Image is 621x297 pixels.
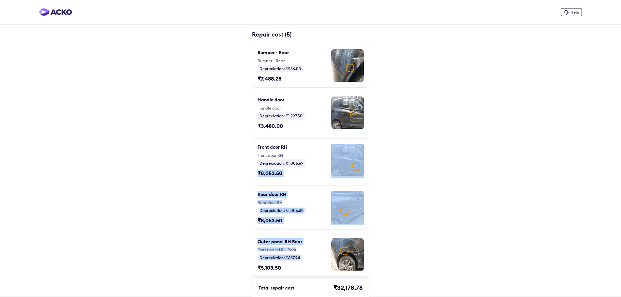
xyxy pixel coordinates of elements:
div: Depreciation: ₹637.94 [258,254,302,261]
div: Bumper - Rear [258,58,300,62]
div: Front door RH [258,153,300,157]
div: Handle door [258,106,300,110]
div: Bumper - Rear [258,49,289,56]
div: Outer panel RH Rear [258,247,300,251]
div: ₹5,103.50 [258,264,290,271]
img: image [331,191,364,224]
div: ₹7,488.28 [258,75,290,82]
div: Repair cost (5) [252,31,369,38]
div: Rear door RH [258,191,287,198]
div: Rear door RH [258,200,300,204]
div: Outer panel RH Rear [258,238,303,245]
div: ₹3,480.00 [258,122,290,129]
div: ₹8,053.50 [258,217,290,224]
div: ₹8,053.50 [258,170,290,177]
div: Handle door [258,97,285,103]
div: Total repair cost [259,284,294,292]
img: image [331,97,364,129]
img: image [331,49,364,82]
div: Depreciation: ₹936.03 [258,65,303,72]
div: Depreciation: ₹1,006.69 [258,207,305,214]
img: image [331,238,364,271]
div: Depreciation: ₹1,297.50 [258,112,304,120]
div: ₹32,178.78 [333,284,363,292]
img: horizontal-gradient.png [39,8,72,16]
div: Depreciation: ₹1,006.69 [258,159,305,167]
span: Help [570,10,579,15]
img: image [331,144,364,176]
div: Front door RH [258,144,288,150]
